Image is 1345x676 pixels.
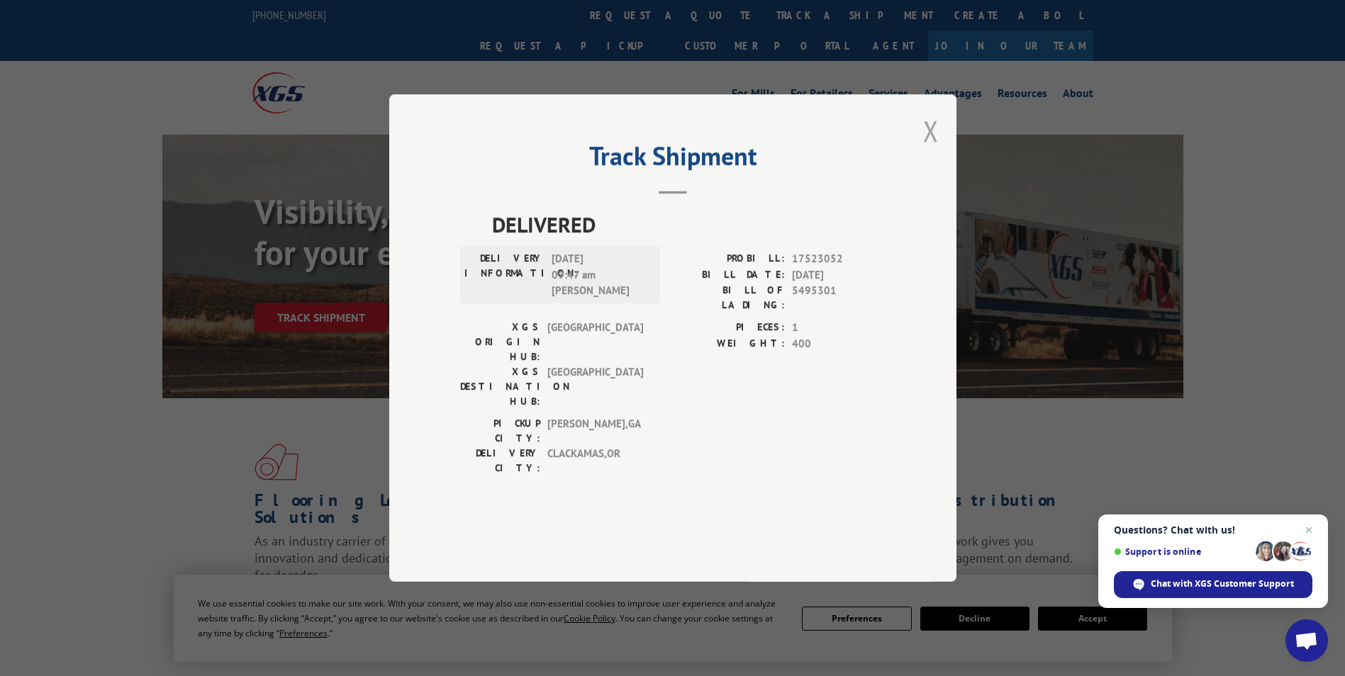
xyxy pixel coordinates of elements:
span: [DATE] [792,267,886,283]
h2: Track Shipment [460,146,886,173]
span: [GEOGRAPHIC_DATA] [547,364,643,409]
span: 1 [792,320,886,336]
span: [GEOGRAPHIC_DATA] [547,320,643,364]
span: 5495301 [792,283,886,312]
span: 17523052 [792,251,886,267]
span: [DATE] 09:47 am [PERSON_NAME] [552,251,647,299]
div: Chat with XGS Customer Support [1114,571,1312,598]
span: Chat with XGS Customer Support [1151,578,1294,590]
div: Open chat [1285,619,1328,662]
button: Close modal [923,112,939,150]
span: CLACKAMAS , OR [547,446,643,475]
label: XGS ORIGIN HUB: [460,320,540,364]
span: Support is online [1114,546,1251,557]
label: WEIGHT: [673,336,785,352]
span: Questions? Chat with us! [1114,524,1312,536]
label: XGS DESTINATION HUB: [460,364,540,409]
span: 400 [792,336,886,352]
label: BILL DATE: [673,267,785,283]
label: DELIVERY INFORMATION: [464,251,545,299]
label: PROBILL: [673,251,785,267]
label: BILL OF LADING: [673,283,785,312]
label: PICKUP CITY: [460,416,540,446]
span: Close chat [1300,522,1317,539]
span: [PERSON_NAME] , GA [547,416,643,446]
label: PIECES: [673,320,785,336]
span: DELIVERED [492,208,886,240]
label: DELIVERY CITY: [460,446,540,475]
